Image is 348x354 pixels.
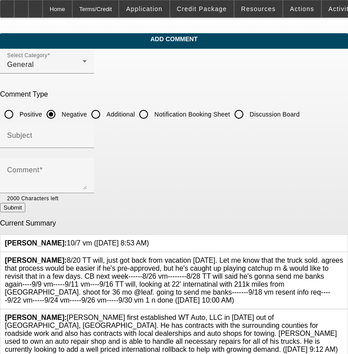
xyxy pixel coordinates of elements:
[248,110,300,119] label: Discussion Board
[5,239,67,247] b: [PERSON_NAME]:
[7,193,59,203] mat-hint: 2000 Characters left
[235,0,282,17] button: Resources
[152,110,230,119] label: Notification Booking Sheet
[5,257,343,304] span: 8/20 TT will, just got back from vacation [DATE]. Let me know that the truck sold. agrees that pr...
[7,53,47,58] mat-label: Select Category
[7,35,341,43] span: Add Comment
[5,314,338,353] span: [PERSON_NAME] first established WT Auto, LLC in [DATE] out of [GEOGRAPHIC_DATA], [GEOGRAPHIC_DATA...
[126,5,162,12] span: Application
[5,239,149,247] span: 10/7 vm ([DATE] 8:53 AM)
[18,110,42,119] label: Positive
[5,257,67,264] b: [PERSON_NAME]:
[283,0,321,17] button: Actions
[5,314,67,321] b: [PERSON_NAME]:
[119,0,169,17] button: Application
[241,5,276,12] span: Resources
[7,166,39,174] mat-label: Comment
[170,0,234,17] button: Credit Package
[290,5,314,12] span: Actions
[7,61,34,68] span: General
[105,110,135,119] label: Additional
[177,5,227,12] span: Credit Package
[60,110,87,119] label: Negative
[7,132,32,139] mat-label: Subject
